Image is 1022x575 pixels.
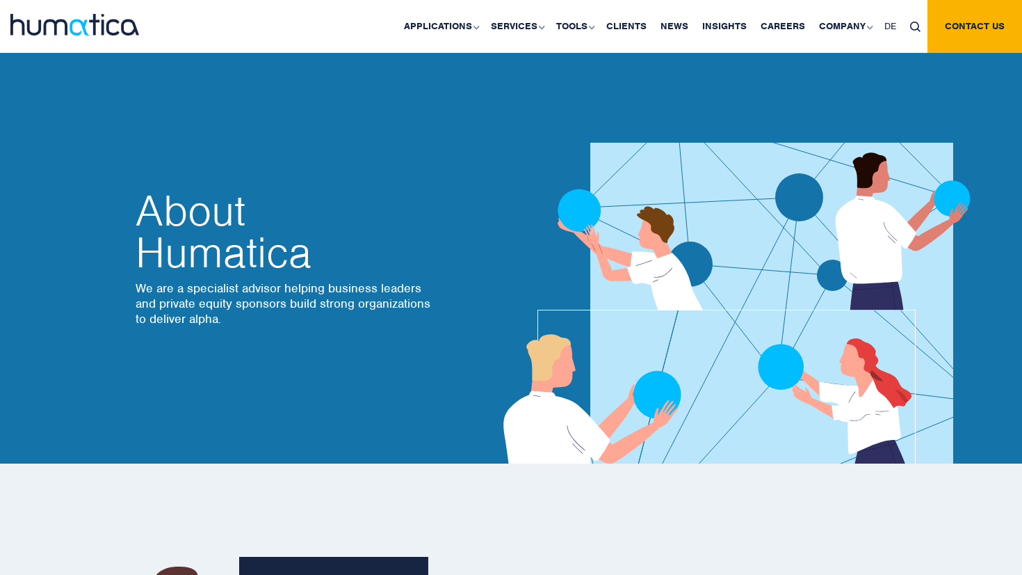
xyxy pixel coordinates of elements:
img: search_icon [910,22,920,32]
span: DE [884,20,896,32]
h2: Humatica [136,190,435,274]
span: About [136,190,435,232]
img: logo [10,14,139,36]
p: We are a specialist advisor helping business leaders and private equity sponsors build strong org... [136,281,435,326]
img: about_banner1 [462,62,1009,464]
